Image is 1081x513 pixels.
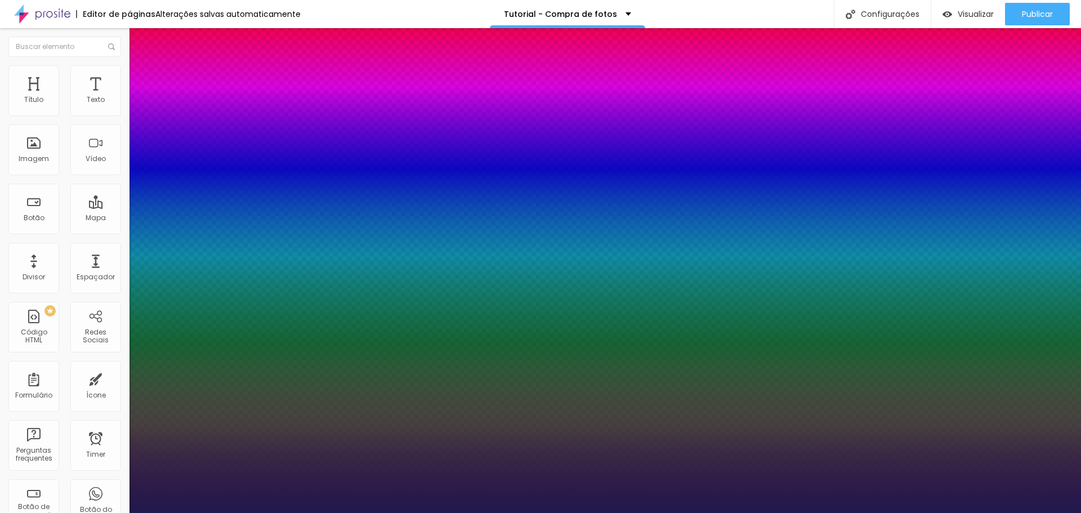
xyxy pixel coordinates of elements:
[942,10,952,19] img: view-1.svg
[77,273,115,281] div: Espaçador
[86,214,106,222] div: Mapa
[11,447,56,463] div: Perguntas frequentes
[87,96,105,104] div: Texto
[19,155,49,163] div: Imagem
[931,3,1005,25] button: Visualizar
[504,10,617,18] p: Tutorial - Compra de fotos
[24,214,44,222] div: Botão
[76,10,155,18] div: Editor de páginas
[73,328,118,345] div: Redes Sociais
[86,450,105,458] div: Timer
[23,273,45,281] div: Divisor
[1005,3,1070,25] button: Publicar
[1022,10,1053,19] span: Publicar
[86,155,106,163] div: Vídeo
[86,391,106,399] div: Ícone
[108,43,115,50] img: Icone
[15,391,52,399] div: Formulário
[155,10,301,18] div: Alterações salvas automaticamente
[24,96,43,104] div: Título
[958,10,994,19] span: Visualizar
[11,328,56,345] div: Código HTML
[8,37,121,57] input: Buscar elemento
[846,10,855,19] img: Icone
